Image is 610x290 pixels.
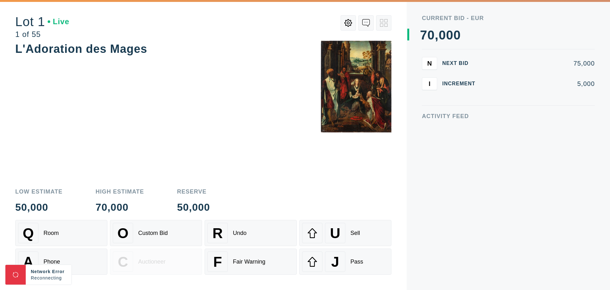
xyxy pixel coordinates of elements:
[138,230,168,237] div: Custom Bid
[453,29,461,41] div: 0
[63,275,65,280] span: .
[233,230,247,237] div: Undo
[96,189,144,195] div: High Estimate
[23,254,33,270] span: A
[15,31,69,38] div: 1 of 55
[442,61,480,66] div: Next Bid
[110,249,202,275] button: CAuctioneer
[15,42,147,55] div: L'Adoration des Mages
[446,29,453,41] div: 0
[177,189,210,195] div: Reserve
[48,18,69,25] div: Live
[213,254,222,270] span: F
[422,15,595,21] div: Current Bid - EUR
[62,275,64,280] span: .
[429,80,430,87] span: I
[31,275,66,281] div: Reconnecting
[15,249,107,275] button: APhone
[233,258,265,265] div: Fair Warning
[15,15,69,28] div: Lot 1
[299,220,391,246] button: USell
[118,225,129,241] span: O
[422,57,437,70] button: N
[213,225,223,241] span: R
[110,220,202,246] button: OCustom Bid
[44,258,60,265] div: Phone
[31,268,66,275] div: Network Error
[65,275,66,280] span: .
[205,249,297,275] button: FFair Warning
[44,230,59,237] div: Room
[442,81,480,86] div: Increment
[177,202,210,212] div: 50,000
[331,254,339,270] span: J
[138,258,166,265] div: Auctioneer
[15,220,107,246] button: QRoom
[299,249,391,275] button: JPass
[96,202,144,212] div: 70,000
[422,113,595,119] div: Activity Feed
[420,29,427,41] div: 7
[350,230,360,237] div: Sell
[435,29,439,156] div: ,
[427,29,435,41] div: 0
[118,254,128,270] span: C
[15,189,63,195] div: Low Estimate
[439,29,446,41] div: 0
[23,225,34,241] span: Q
[485,81,595,87] div: 5,000
[350,258,363,265] div: Pass
[427,60,432,67] span: N
[422,77,437,90] button: I
[15,202,63,212] div: 50,000
[330,225,340,241] span: U
[485,60,595,67] div: 75,000
[205,220,297,246] button: RUndo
